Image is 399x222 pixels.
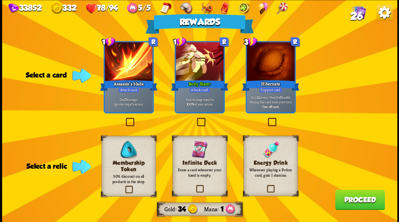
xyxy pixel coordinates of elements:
[149,37,157,46] div: R
[280,95,282,99] b: 5
[186,102,194,106] b: 100%
[51,3,62,14] img: gold.png
[200,2,212,15] img: Goldfish - Potion cards go to discard pile, rather than being one-off cards.
[257,95,260,99] b: 12
[189,87,210,93] div: Attack card
[107,174,151,184] p: 50% discount on all products in the shop.
[248,167,292,177] p: Whenever playing a Potion card, gain 1 stamina.
[177,167,222,177] p: Draw a card whenever your hand is empty.
[262,141,279,159] img: EnergyDrink.png
[86,3,97,14] img: health.png
[350,10,362,22] span: 26
[276,2,288,15] img: Lollipop - Raise your max HP by 14 upon picking up.
[258,2,268,15] img: Ice Cream - Retain unused stamina between turns.
[262,104,279,109] b: One-off card.
[244,36,257,46] div: 3
[51,3,77,14] div: Gold
[238,2,250,15] img: Golden Paw - Enemies drop more gold.
[188,204,198,214] img: gold.png
[173,36,186,46] div: 1
[225,204,235,214] img: ManaPoints.png
[242,79,299,92] div: Hibernate
[209,81,210,87] b: +
[259,87,282,93] div: Support card
[335,189,385,209] button: Proceed
[102,36,115,46] div: 1
[86,3,118,14] div: Health
[125,97,126,102] b: 7
[179,2,193,15] img: Seashell - Abilities cost 1 Mana Point less (min 1).
[177,159,222,166] h3: Infinite Deck
[72,69,91,83] img: indicator-arrow.png
[118,87,139,93] div: Attack card
[121,141,137,159] img: MembershipToken.png
[145,14,254,34] div: Rewards
[220,205,223,213] span: 1
[127,3,138,14] img: ManaPoints.png
[8,3,42,13] div: Gems
[72,159,91,173] img: indicator-arrow.png
[26,162,88,170] div: Select a relic
[8,3,19,13] img: gem.png
[376,5,393,21] img: OptionsButton.png
[191,141,208,159] img: InfiniteDeck.png
[248,159,292,166] h3: Energy Drink
[177,97,222,106] p: Deal damage equal to of your armor.
[219,37,228,46] div: R
[107,159,151,172] h3: Membership Token
[106,97,151,106] p: Deal damage. Ignores target's armor.
[171,79,228,92] div: Body Slam
[178,205,186,213] span: 34
[291,37,300,46] div: R
[248,95,293,104] p: Gain armor. Heal for health. Playing this card ends your turn.
[127,3,150,14] div: Mana
[100,79,157,92] div: Assassin's blade
[220,2,230,15] img: Red Envelope - Normal enemies drop an additional card reward.
[351,5,366,21] div: View all the cards in your deck
[204,205,220,213] div: Mana
[26,71,88,79] div: Select a card
[160,2,172,15] img: Notebook - Cards can now be upgraded two times.
[351,5,366,19] img: Cards_Icon.png
[164,205,178,213] div: Gold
